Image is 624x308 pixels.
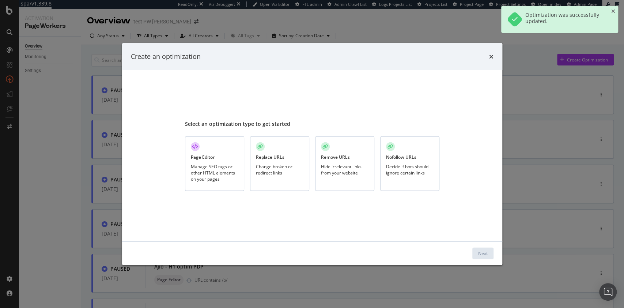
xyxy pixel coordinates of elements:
div: Hide irrelevant links from your website [321,163,368,176]
div: times [489,52,493,61]
div: modal [122,43,502,265]
div: Remove URLs [321,154,350,160]
div: Open Intercom Messenger [599,283,617,301]
div: Next [478,250,488,256]
button: Next [472,247,493,259]
div: Nofollow URLs [386,154,416,160]
div: Create an optimization [131,52,201,61]
div: Replace URLs [256,154,284,160]
div: Decide if bots should ignore certain links [386,163,434,176]
div: Select an optimization type to get started [185,120,439,128]
div: Change broken or redirect links [256,163,303,176]
div: Optimization was successfully updated. [525,12,605,27]
div: Page Editor [191,154,215,160]
div: Manage SEO tags or other HTML elements on your pages [191,163,238,182]
div: close toast [611,9,615,14]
